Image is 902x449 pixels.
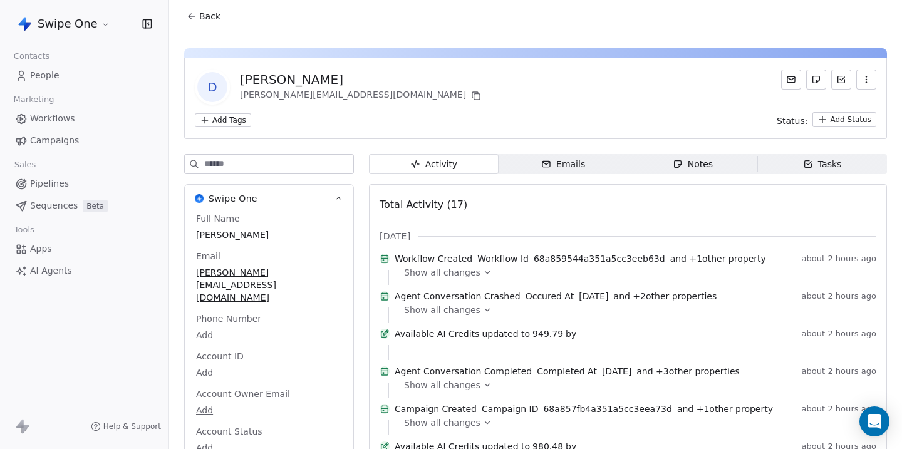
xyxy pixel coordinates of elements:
span: and + 3 other properties [636,365,740,378]
span: Show all changes [404,304,480,316]
span: Swipe One [209,192,257,205]
span: Add [196,366,342,379]
span: Workflows [30,112,75,125]
a: Workflows [10,108,158,129]
span: Beta [83,200,108,212]
span: Account Owner Email [194,388,293,400]
span: Marketing [8,90,60,109]
span: Occured At [526,290,574,302]
a: Show all changes [404,416,868,429]
span: Tools [9,220,39,239]
span: Help & Support [103,421,161,431]
div: [PERSON_NAME] [240,71,484,88]
div: [PERSON_NAME][EMAIL_ADDRESS][DOMAIN_NAME] [240,88,484,103]
img: Swipe%20One%20Logo%201-1.svg [18,16,33,31]
button: Add Status [812,112,876,127]
span: Add [196,329,342,341]
span: 949.79 [532,328,563,340]
span: Full Name [194,212,242,225]
span: updated to [482,328,530,340]
span: about 2 hours ago [802,404,876,414]
a: SequencesBeta [10,195,158,216]
button: Swipe One [15,13,113,34]
span: 68a857fb4a351a5cc3eea73d [543,403,671,415]
span: Sequences [30,199,78,212]
span: 68a859544a351a5cc3eeb63d [534,252,665,265]
span: Total Activity (17) [380,199,467,210]
span: Swipe One [38,16,98,32]
span: and + 2 other properties [614,290,717,302]
div: Notes [673,158,713,171]
span: Account Status [194,425,265,438]
span: Apps [30,242,52,255]
span: Phone Number [194,312,264,325]
span: People [30,69,60,82]
a: Campaigns [10,130,158,151]
span: about 2 hours ago [802,291,876,301]
img: Swipe One [195,194,204,203]
div: Emails [541,158,585,171]
button: Back [179,5,228,28]
div: Open Intercom Messenger [859,406,889,436]
span: Campaign ID [482,403,538,415]
span: Workflow Created [395,252,472,265]
span: [PERSON_NAME][EMAIL_ADDRESS][DOMAIN_NAME] [196,266,342,304]
span: Email [194,250,223,262]
span: about 2 hours ago [802,254,876,264]
span: Sales [9,155,41,174]
span: and + 1 other property [677,403,773,415]
a: Apps [10,239,158,259]
span: Show all changes [404,416,480,429]
span: [DATE] [579,290,608,302]
a: Help & Support [91,421,161,431]
span: Agent Conversation Completed [395,365,532,378]
span: [DATE] [380,230,410,242]
div: Tasks [803,158,842,171]
span: Show all changes [404,379,480,391]
span: Available AI Credits [395,328,479,340]
span: D [197,72,227,102]
span: Contacts [8,47,55,66]
span: AI Agents [30,264,72,277]
span: Show all changes [404,266,480,279]
span: Completed At [537,365,597,378]
button: Add Tags [195,113,251,127]
span: Workflow Id [477,252,529,265]
span: Pipelines [30,177,69,190]
span: Back [199,10,220,23]
span: about 2 hours ago [802,329,876,339]
span: about 2 hours ago [802,366,876,376]
span: Account ID [194,350,246,363]
span: Agent Conversation Crashed [395,290,521,302]
a: Show all changes [404,266,868,279]
a: AI Agents [10,261,158,281]
span: by [566,328,576,340]
span: [DATE] [602,365,631,378]
span: Add [196,404,342,416]
a: People [10,65,158,86]
a: Pipelines [10,173,158,194]
a: Show all changes [404,304,868,316]
span: [PERSON_NAME] [196,229,342,241]
span: Status: [777,115,807,127]
span: and + 1 other property [670,252,766,265]
span: Campaign Created [395,403,477,415]
button: Swipe OneSwipe One [185,185,353,212]
a: Show all changes [404,379,868,391]
span: Campaigns [30,134,79,147]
